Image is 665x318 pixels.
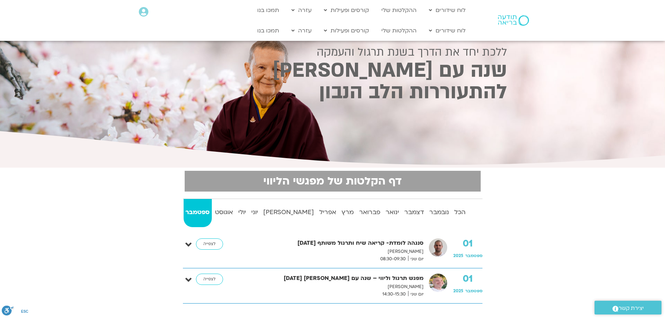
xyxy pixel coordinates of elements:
[254,24,283,37] a: תמכו בנו
[184,199,212,227] a: ספטמבר
[425,24,469,37] a: לוח שידורים
[357,199,382,227] a: פברואר
[408,255,424,263] span: יום שני
[384,199,401,227] a: ינואר
[239,238,424,248] strong: סנגהה לומדת- קריאה שיח ותרגול משותף [DATE]
[184,207,212,218] strong: ספטמבר
[288,4,315,17] a: עזרה
[196,274,223,285] a: לצפייה
[318,207,338,218] strong: אפריל
[427,207,451,218] strong: נובמבר
[196,238,223,250] a: לצפייה
[452,207,468,218] strong: הכל
[250,199,260,227] a: יוני
[378,24,420,37] a: ההקלטות שלי
[236,207,248,218] strong: יולי
[378,4,420,17] a: ההקלטות שלי
[465,288,482,294] span: ספטמבר
[465,253,482,258] span: ספטמבר
[357,207,382,218] strong: פברואר
[236,199,248,227] a: יולי
[402,207,426,218] strong: דצמבר
[378,255,408,263] span: 08:30-09:30
[261,207,316,218] strong: [PERSON_NAME]
[320,24,372,37] a: קורסים ופעילות
[402,199,426,227] a: דצמבר
[453,238,482,249] strong: 01
[213,199,235,227] a: אוגוסט
[320,4,372,17] a: קורסים ופעילות
[239,274,424,283] strong: מפגש תרגול וליווי – שנה עם [PERSON_NAME] [DATE]
[408,291,424,298] span: יום שני
[595,301,661,314] a: יצירת קשר
[318,199,338,227] a: אפריל
[288,24,315,37] a: עזרה
[239,283,424,291] p: [PERSON_NAME]
[158,61,507,80] h2: שנה עם [PERSON_NAME]
[498,15,529,26] img: תודעה בריאה
[213,207,235,218] strong: אוגוסט
[380,291,408,298] span: 14:30-15:30
[453,253,463,258] span: 2025
[261,199,316,227] a: [PERSON_NAME]
[340,207,356,218] strong: מרץ
[452,199,468,227] a: הכל
[427,199,451,227] a: נובמבר
[158,46,507,58] h2: ללכת יחד את הדרך בשנת תרגול והעמקה
[618,304,644,313] span: יצירת קשר
[158,83,507,101] h2: להתעוררות הלב הנבון
[453,274,482,284] strong: 01
[254,4,283,17] a: תמכו בנו
[250,207,260,218] strong: יוני
[384,207,401,218] strong: ינואר
[239,248,424,255] p: [PERSON_NAME]
[340,199,356,227] a: מרץ
[453,288,463,294] span: 2025
[189,175,476,187] h2: דף הקלטות של מפגשי הליווי
[425,4,469,17] a: לוח שידורים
